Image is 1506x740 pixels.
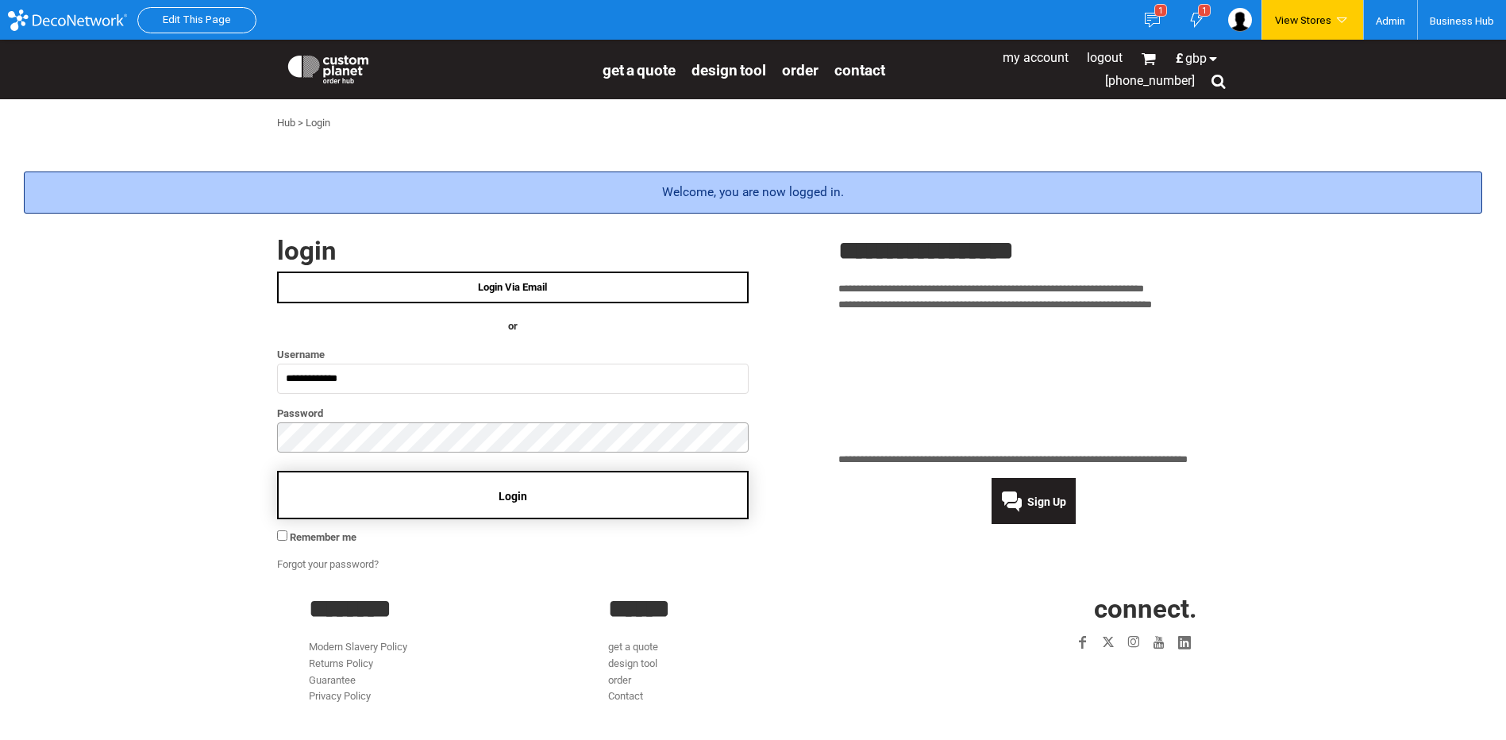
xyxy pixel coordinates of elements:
[608,641,658,653] a: get a quote
[285,52,372,83] img: Custom Planet
[1027,495,1066,508] span: Sign Up
[277,117,295,129] a: Hub
[782,60,818,79] a: order
[163,13,231,25] a: Edit This Page
[1087,50,1123,65] a: Logout
[24,172,1482,214] div: Welcome, you are now logged in.
[608,657,657,669] a: design tool
[1176,52,1185,65] span: £
[298,115,303,132] div: >
[603,60,676,79] a: get a quote
[309,641,407,653] a: Modern Slavery Policy
[306,115,330,132] div: Login
[834,61,885,79] span: Contact
[838,323,1230,442] iframe: Customer reviews powered by Trustpilot
[691,61,766,79] span: design tool
[478,281,547,293] span: Login Via Email
[978,665,1197,684] iframe: Customer reviews powered by Trustpilot
[309,674,356,686] a: Guarantee
[277,237,749,264] h2: Login
[608,674,631,686] a: order
[1105,73,1195,88] span: [PHONE_NUMBER]
[834,60,885,79] a: Contact
[1185,52,1207,65] span: GBP
[603,61,676,79] span: get a quote
[277,44,595,91] a: Custom Planet
[1003,50,1069,65] a: My Account
[290,531,356,543] span: Remember me
[277,272,749,303] a: Login Via Email
[907,595,1197,622] h2: CONNECT.
[691,60,766,79] a: design tool
[277,530,287,541] input: Remember me
[608,690,643,702] a: Contact
[1154,4,1167,17] div: 1
[277,345,749,364] label: Username
[309,690,371,702] a: Privacy Policy
[499,490,527,503] span: Login
[1198,4,1211,17] div: 1
[782,61,818,79] span: order
[277,404,749,422] label: Password
[277,558,379,570] a: Forgot your password?
[309,657,373,669] a: Returns Policy
[277,318,749,335] h4: OR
